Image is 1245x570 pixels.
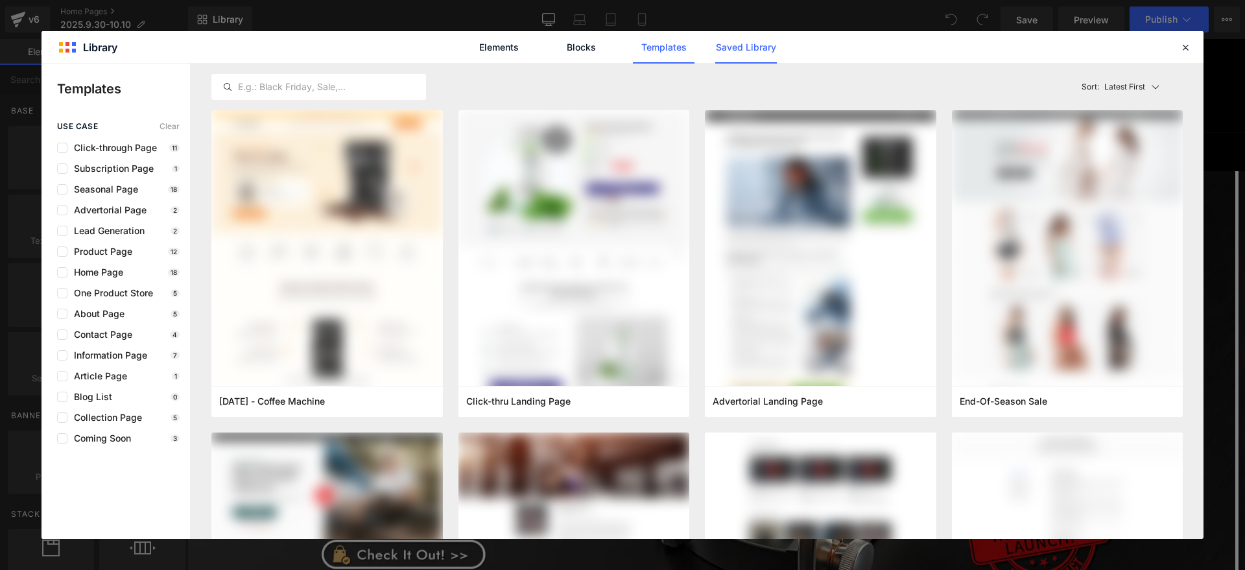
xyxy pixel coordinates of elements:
a: Legendary Tools [624,94,717,132]
span: Home Page [67,267,123,278]
span: Sort: [1082,82,1099,91]
span: Information Page [67,350,147,361]
p: 4 [170,331,180,338]
span: Product Page [67,246,132,257]
span: Subscription Page [67,163,154,174]
a: Saved Library [715,31,777,64]
span: Click-thru Landing Page [466,396,571,407]
a: Elements [468,31,530,64]
p: 18 [168,185,180,193]
p: 11 [169,144,180,152]
span: Contact Page [67,329,132,340]
a: Drilling [567,94,622,132]
p: 5 [171,310,180,318]
span: use case [57,122,98,131]
span: Seasonal Page [67,184,138,195]
p: 1 [172,165,180,172]
p: 0 [171,393,180,401]
img: Bridge City Tool Works (CA) [160,13,341,80]
p: 2 [171,227,180,235]
span: Thanksgiving - Coffee Machine [219,396,325,407]
span: Coming Soon [67,433,131,444]
span: Advertorial Landing Page [713,396,823,407]
a: Pencil Precision [475,94,564,132]
input: E.g.: Black Friday, Sale,... [212,79,425,95]
a: Jointmaker Pro [147,94,233,132]
p: 1 [172,372,180,380]
a: Account [869,84,928,123]
p: 5 [171,414,180,422]
p: Templates [57,79,190,99]
span: About Page [67,309,124,319]
p: 3 [171,434,180,442]
span: Article Page [67,371,127,381]
a: Templates [633,31,694,64]
a: Planes [235,94,289,132]
span: Collection Page [67,412,142,423]
span: Clear [160,122,180,131]
span: Click-through Page [67,143,157,153]
p: 12 [168,248,180,255]
p: 5 [171,289,180,297]
a: Blocks [551,31,612,64]
p: Latest First [1104,81,1145,93]
p: 18 [168,268,180,276]
span: Lead Generation [67,226,145,236]
span: One Product Store [67,288,153,298]
p: 2 [171,206,180,214]
span: End-Of-Season Sale [960,396,1047,407]
button: Latest FirstSort:Latest First [1076,74,1183,100]
span: Blog List [67,392,112,402]
p: 7 [171,351,180,359]
span: Advertorial Page [67,205,147,215]
a: Layout Tools [291,94,370,132]
a: Chopstick Masters [372,94,473,132]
